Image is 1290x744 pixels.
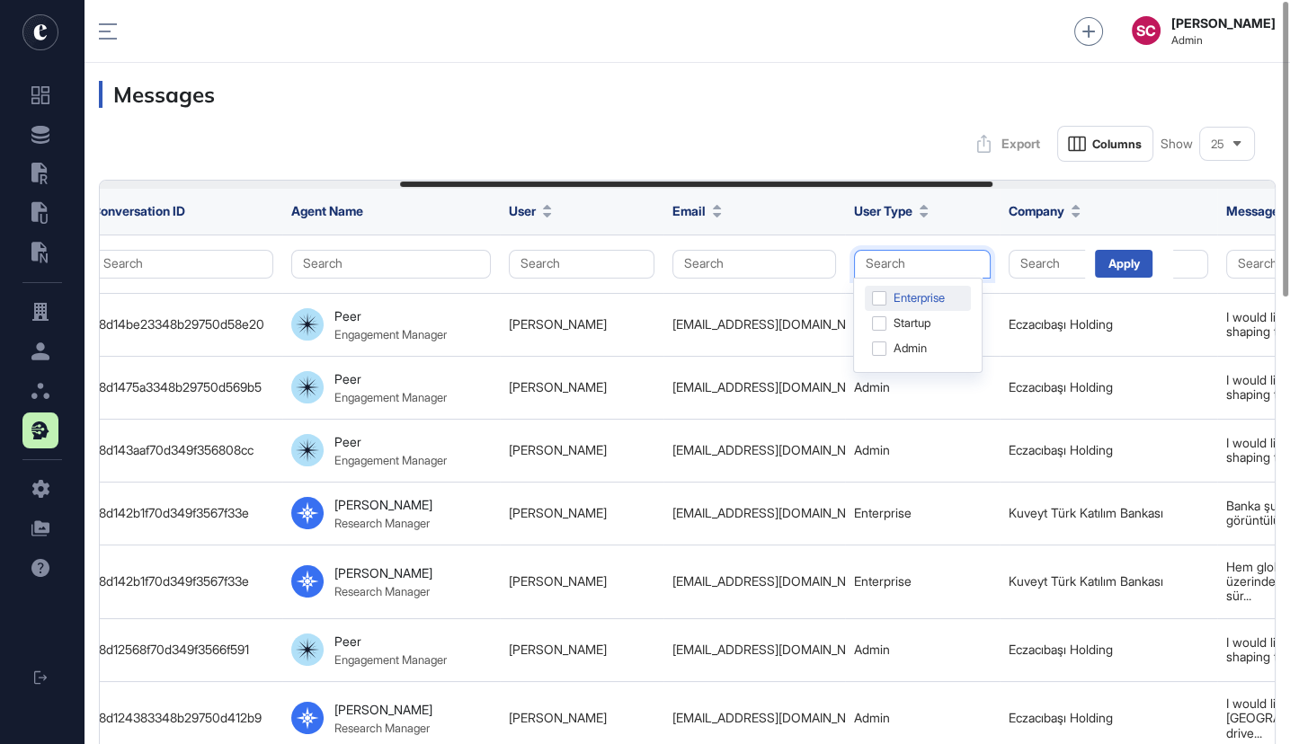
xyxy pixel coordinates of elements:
div: Peer [334,633,361,649]
a: Kuveyt Türk Katılım Bankası [1009,505,1163,520]
button: Company [1009,201,1081,220]
div: Engagement Manager [334,390,447,404]
button: Export [967,126,1050,162]
div: Enterprise [854,506,991,520]
a: Eczacıbaşı Holding [1009,710,1113,725]
a: Kuveyt Türk Katılım Bankası [1009,573,1163,589]
div: [PERSON_NAME] [334,565,432,580]
a: Eczacıbaşı Holding [1009,642,1113,657]
button: Search [291,250,491,279]
button: Search [672,250,836,279]
div: [EMAIL_ADDRESS][DOMAIN_NAME] [672,317,836,332]
div: [PERSON_NAME] [334,702,432,717]
div: Engagement Manager [334,327,447,341]
a: Eczacıbaşı Holding [1009,379,1113,394]
div: Peer [334,434,361,449]
button: Columns [1057,126,1153,162]
div: 68d142b1f70d349f3567f33e [92,574,273,589]
a: [PERSON_NAME] [509,379,607,394]
div: [EMAIL_ADDRESS][DOMAIN_NAME] [672,574,836,589]
div: Engagement Manager [334,652,447,667]
div: [EMAIL_ADDRESS][DOMAIN_NAME] [672,380,836,394]
span: Email [672,201,706,220]
button: Search [854,250,991,279]
div: Admin [854,443,991,457]
div: 68d143aaf70d349f356808cc [92,443,273,457]
div: Admin [854,380,991,394]
button: User [509,201,552,220]
button: User Type [854,201,929,220]
a: [PERSON_NAME] [509,710,607,725]
div: 68d142b1f70d349f3567f33e [92,506,273,520]
span: Company [1009,201,1064,220]
a: [PERSON_NAME] [509,316,607,332]
div: Enterprise [854,574,991,589]
button: Search [92,250,273,279]
button: Search [1009,250,1208,279]
button: SC [1132,16,1161,45]
div: [EMAIL_ADDRESS][DOMAIN_NAME] [672,642,836,657]
span: User Type [854,201,912,220]
span: User [509,201,536,220]
button: Search [509,250,654,279]
button: Email [672,201,722,220]
span: Admin [1171,34,1276,47]
a: [PERSON_NAME] [509,642,607,657]
div: Engagement Manager [334,453,447,467]
strong: [PERSON_NAME] [1171,16,1276,31]
div: 68d1475a3348b29750d569b5 [92,380,273,394]
div: [EMAIL_ADDRESS][DOMAIN_NAME] [672,711,836,725]
a: [PERSON_NAME] [509,573,607,589]
a: [PERSON_NAME] [509,442,607,457]
div: Peer [334,371,361,386]
div: Peer [334,308,361,323]
div: Admin [854,711,991,725]
span: Columns [1092,137,1142,151]
a: [PERSON_NAME] [509,505,607,520]
span: Show [1161,137,1193,151]
div: Research Manager [334,721,430,735]
div: 68d124383348b29750d412b9 [92,711,273,725]
div: 68d14be23348b29750d58e20 [92,317,273,332]
span: Message [1226,203,1279,218]
div: Research Manager [334,584,430,598]
div: [PERSON_NAME] [334,497,432,512]
span: 25 [1211,137,1224,151]
div: 68d12568f70d349f3566f591 [92,642,273,657]
a: Eczacıbaşı Holding [1009,442,1113,457]
h3: Messages [99,81,1276,108]
div: [EMAIL_ADDRESS][DOMAIN_NAME] [672,443,836,457]
div: [EMAIL_ADDRESS][DOMAIN_NAME] [672,506,836,520]
a: Eczacıbaşı Holding [1009,316,1113,332]
span: Agent Name [291,203,363,218]
span: Conversation ID [92,203,185,218]
div: Research Manager [334,516,430,530]
div: Admin [854,642,991,657]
